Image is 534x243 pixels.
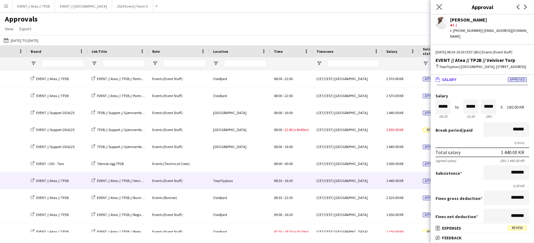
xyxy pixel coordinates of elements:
[313,121,383,138] div: (CET/CEST) [GEOGRAPHIC_DATA]
[36,93,69,98] span: EVENT // Atea // TP2B
[274,110,282,115] span: 08:00
[209,87,270,104] div: Oslofjord
[209,223,270,240] div: Oslofjord
[209,70,270,87] div: Oslofjord
[284,127,293,132] span: 22:45
[224,60,267,67] input: Location Filter Input
[284,93,293,98] span: 22:00
[31,127,74,132] a: EVENT // Support 2024/25
[31,195,69,200] a: EVENT // Atea // TP2B
[152,49,160,54] span: Role
[213,49,228,54] span: Location
[91,93,161,98] a: EVENT // Atea // TP2B // Partnere // Runner
[274,212,282,217] span: 09:00
[442,77,456,82] span: Salary
[209,138,270,155] div: [GEOGRAPHIC_DATA]
[284,178,293,183] span: 16:30
[442,235,462,241] span: Feedback
[97,195,146,200] span: EVENT // Atea // TP2B // Runners
[386,76,403,81] span: 2 570.00 KR
[313,104,383,121] div: (CET/CEST) [GEOGRAPHIC_DATA]
[36,178,69,183] span: EVENT // Atea // TP2B
[436,127,462,133] span: Break period
[31,229,69,234] a: EVENT // Atea // TP2B
[284,110,293,115] span: 16:00
[316,49,333,54] span: Timezone
[283,127,284,132] span: -
[436,140,529,145] div: 0 mins
[163,60,206,67] input: Role Filter Input
[313,206,383,223] div: (CET/CEST) [GEOGRAPHIC_DATA]
[149,104,209,121] div: Events (Event Staff)
[209,104,270,121] div: [GEOGRAPHIC_DATA]
[386,93,403,98] span: 2 570.00 KR
[36,144,74,149] span: EVENT // Support 2024/25
[316,61,322,66] button: Open Filter Menu
[36,127,74,132] span: EVENT // Support 2024/25
[91,229,151,234] a: EVENT // Atea // TP2B // Registrering
[97,76,161,81] span: EVENT // Atea // TP2B // Partnere // Runner
[274,144,282,149] span: 08:00
[284,144,293,149] span: 16:00
[97,212,151,217] span: EVENT // Atea // TP2B // Registrering
[423,94,442,98] span: Approved
[2,25,16,33] a: View
[31,110,74,115] a: EVENT // Support 2024/25
[283,161,284,166] span: -
[31,161,64,166] a: EVENT - LED - Toro
[97,229,151,234] span: EVENT // Atea // TP2B // Registrering
[423,179,442,183] span: Approved
[283,144,284,149] span: -
[455,105,459,110] div: to
[274,49,283,54] span: Time
[283,110,284,115] span: -
[436,196,482,201] label: Fines gross deduction
[91,161,124,166] a: Teknisk rigg TP2B
[284,212,293,217] span: 16:30
[274,76,282,81] span: 08:00
[12,0,55,12] button: EVENT // Atea // TP2B
[386,144,403,149] span: 1 440.00 KR
[423,111,442,115] span: Approved
[327,60,379,67] input: Timezone Filter Input
[5,26,13,32] span: View
[313,155,383,172] div: (CET/CEST) [GEOGRAPHIC_DATA]
[313,70,383,87] div: (CET/CEST) [GEOGRAPHIC_DATA]
[283,229,284,234] span: -
[284,76,293,81] span: 22:00
[423,145,442,149] span: Approved
[91,212,151,217] a: EVENT // Atea // TP2B // Registrering
[31,49,41,54] span: Board
[423,77,442,81] span: Approved
[313,87,383,104] div: (CET/CEST) [GEOGRAPHIC_DATA]
[17,25,34,33] a: Export
[386,195,403,200] span: 2 520.00 KR
[283,76,284,81] span: -
[55,0,112,12] button: EVENT // [GEOGRAPHIC_DATA]
[507,105,529,110] div: 180.00 KR
[31,93,69,98] a: EVENT // Atea // TP2B
[436,170,462,176] label: Subsistence
[436,57,529,63] div: EVENT // Atea // TP2B // Veiviser Torp
[149,155,209,172] div: Events (Technical Crew)
[274,195,282,200] span: 08:30
[386,161,403,166] span: 3 000.00 KR
[386,110,403,115] span: 1 440.00 KR
[508,77,527,82] span: Approved
[423,196,442,200] span: Approved
[36,161,64,166] span: EVENT - LED - Toro
[450,22,529,28] div: 3.1
[91,195,146,200] a: EVENT // Atea // TP2B // Runners
[500,158,529,163] div: (8h) 1 440.00 KR
[481,114,496,119] div: 8h
[102,60,145,67] input: Job Title Filter Input
[423,61,428,66] button: Open Filter Menu
[436,64,529,69] div: Torp Flyplass | [GEOGRAPHIC_DATA], [STREET_ADDRESS]
[463,114,478,119] div: 16:30
[91,76,161,81] a: EVENT // Atea // TP2B // Partnere // Runner
[431,3,534,11] h3: Approval
[97,178,152,183] span: EVENT // Atea // TP2B // Veiviser Torp
[209,172,270,189] div: Torp Flyplass
[149,70,209,87] div: Events (Event Staff)
[293,229,309,234] span: (+3h20m)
